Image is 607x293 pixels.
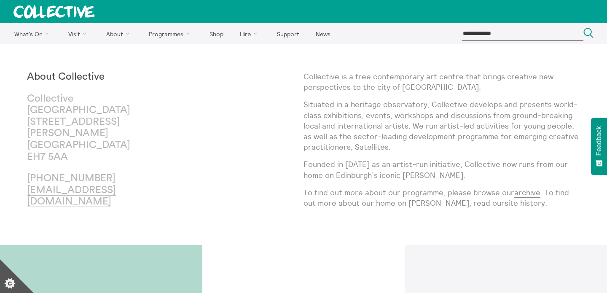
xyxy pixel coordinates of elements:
a: News [308,23,338,44]
p: Situated in a heritage observatory, Collective develops and presents world-class exhibitions, eve... [303,99,580,152]
a: Programmes [142,23,201,44]
p: Founded in [DATE] as an artist-run initiative, Collective now runs from our home on Edinburgh’s i... [303,159,580,180]
p: Collective is a free contemporary art centre that brings creative new perspectives to the city of... [303,71,580,92]
a: Shop [202,23,231,44]
a: archive [514,188,540,198]
p: To find out more about our programme, please browse our . To find out more about our home on [PER... [303,187,580,208]
a: site history [505,198,545,208]
a: What's On [7,23,59,44]
p: Collective [GEOGRAPHIC_DATA] [STREET_ADDRESS][PERSON_NAME] [GEOGRAPHIC_DATA] EH7 5AA [27,93,165,163]
a: [EMAIL_ADDRESS][DOMAIN_NAME] [27,185,116,207]
span: Feedback [595,126,603,156]
a: About [99,23,140,44]
button: Feedback - Show survey [591,118,607,175]
p: [PHONE_NUMBER] [27,173,165,208]
strong: About Collective [27,72,105,82]
a: Support [269,23,306,44]
a: Hire [233,23,268,44]
a: Visit [61,23,97,44]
